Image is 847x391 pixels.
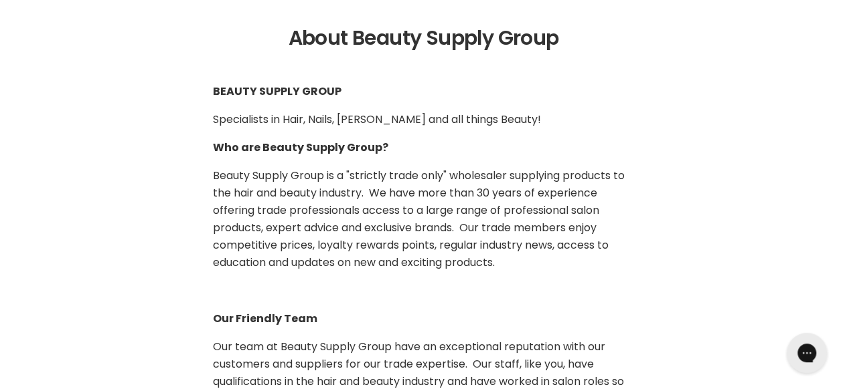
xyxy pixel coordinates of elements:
b: Who are Beauty Supply Group? [213,140,388,155]
b: BEAUTY SUPPLY GROUP [213,84,341,99]
iframe: Gorgias live chat messenger [780,328,834,378]
span: Beauty Supply Group is a "strictly trade only" wholesaler supplying products to the hair and beau... [213,168,625,270]
b: Our Friendly Team [213,311,317,326]
h1: About Beauty Supply Group [17,27,830,50]
span: Specialists in Hair, Nails, [PERSON_NAME] and all things Beauty! [213,112,541,127]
